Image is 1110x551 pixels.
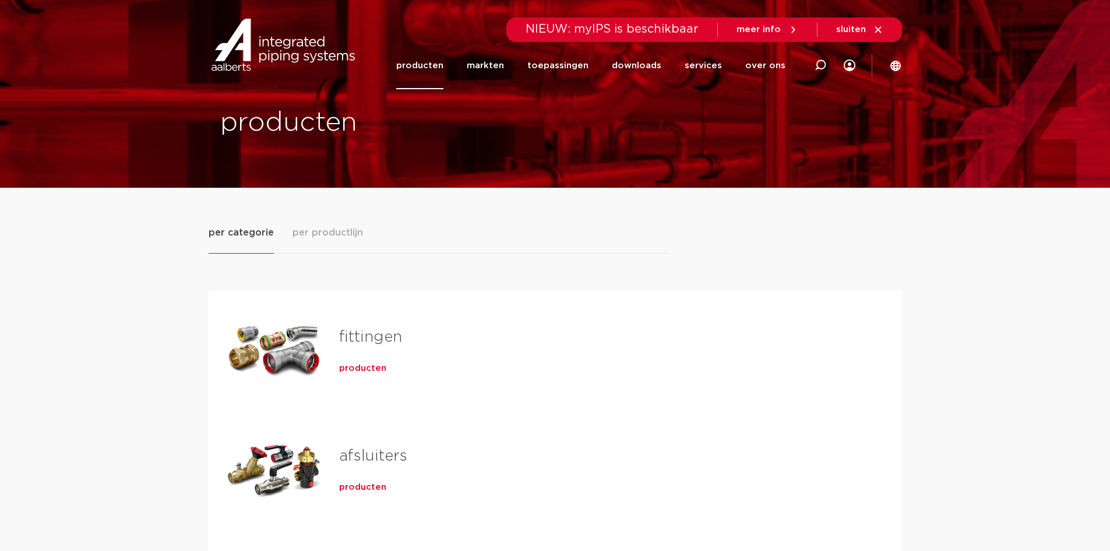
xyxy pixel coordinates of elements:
a: producten [339,482,386,493]
a: toepassingen [527,42,589,89]
a: producten [339,363,386,374]
nav: Menu [396,42,785,89]
span: meer info [737,25,781,34]
h1: producten [220,104,549,142]
span: sluiten [836,25,866,34]
div: my IPS [844,42,855,89]
span: per productlijn [293,226,363,240]
a: producten [396,42,443,89]
a: downloads [612,42,661,89]
a: fittingen [339,329,402,345]
a: meer info [737,24,798,35]
a: over ons [745,42,785,89]
span: per categorie [209,226,274,240]
a: markten [467,42,504,89]
a: sluiten [836,24,883,35]
a: afsluiters [339,448,407,464]
span: NIEUW: myIPS is beschikbaar [526,23,699,35]
a: services [685,42,722,89]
